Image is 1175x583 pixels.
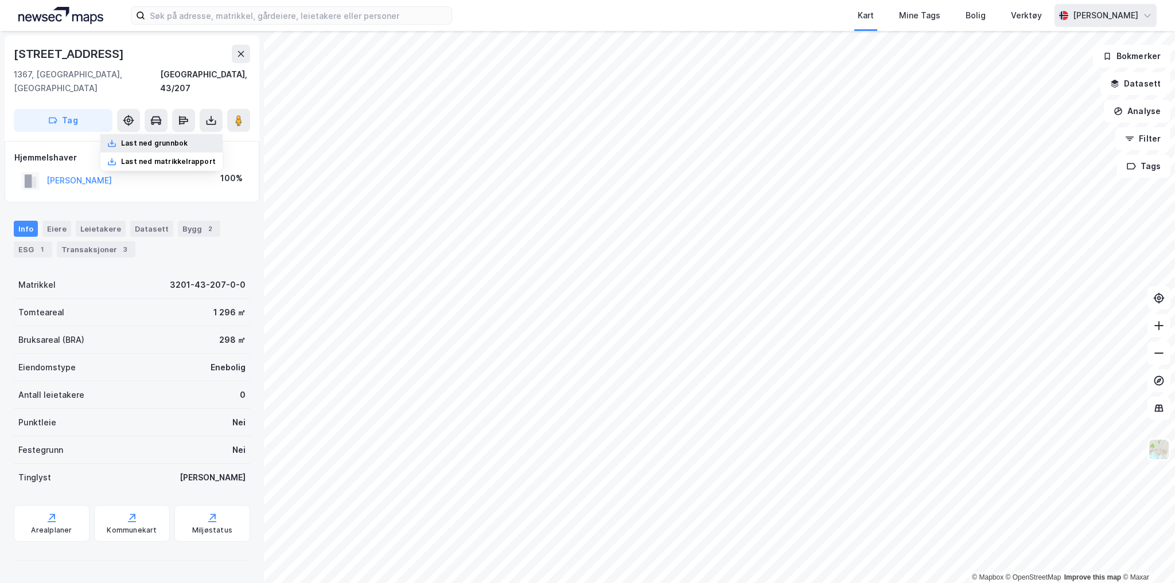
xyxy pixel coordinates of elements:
[14,151,250,165] div: Hjemmelshaver
[1011,9,1042,22] div: Verktøy
[1093,45,1170,68] button: Bokmerker
[42,221,71,237] div: Eiere
[14,45,126,63] div: [STREET_ADDRESS]
[178,221,220,237] div: Bygg
[1100,72,1170,95] button: Datasett
[1118,528,1175,583] iframe: Chat Widget
[76,221,126,237] div: Leietakere
[18,278,56,292] div: Matrikkel
[36,244,48,255] div: 1
[1073,9,1138,22] div: [PERSON_NAME]
[145,7,452,24] input: Søk på adresse, matrikkel, gårdeiere, leietakere eller personer
[119,244,131,255] div: 3
[220,171,243,185] div: 100%
[18,7,103,24] img: logo.a4113a55bc3d86da70a041830d287a7e.svg
[18,416,56,429] div: Punktleie
[1148,439,1170,460] img: Z
[170,278,246,292] div: 3201-43-207-0-0
[57,241,135,257] div: Transaksjoner
[14,68,160,95] div: 1367, [GEOGRAPHIC_DATA], [GEOGRAPHIC_DATA]
[130,221,173,237] div: Datasett
[213,306,246,319] div: 1 296 ㎡
[180,471,246,484] div: [PERSON_NAME]
[18,361,76,374] div: Eiendomstype
[18,333,84,347] div: Bruksareal (BRA)
[204,223,216,234] div: 2
[972,573,1003,581] a: Mapbox
[232,416,246,429] div: Nei
[858,9,874,22] div: Kart
[107,526,157,535] div: Kommunekart
[211,361,246,374] div: Enebolig
[1104,100,1170,123] button: Analyse
[899,9,940,22] div: Mine Tags
[966,9,986,22] div: Bolig
[18,388,84,402] div: Antall leietakere
[121,157,216,166] div: Last ned matrikkelrapport
[18,471,51,484] div: Tinglyst
[1064,573,1121,581] a: Improve this map
[121,139,188,148] div: Last ned grunnbok
[1117,155,1170,178] button: Tags
[18,306,64,319] div: Tomteareal
[240,388,246,402] div: 0
[219,333,246,347] div: 298 ㎡
[18,443,63,457] div: Festegrunn
[1115,127,1170,150] button: Filter
[232,443,246,457] div: Nei
[192,526,232,535] div: Miljøstatus
[14,109,112,132] button: Tag
[31,526,72,535] div: Arealplaner
[14,221,38,237] div: Info
[160,68,250,95] div: [GEOGRAPHIC_DATA], 43/207
[14,241,52,257] div: ESG
[1006,573,1061,581] a: OpenStreetMap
